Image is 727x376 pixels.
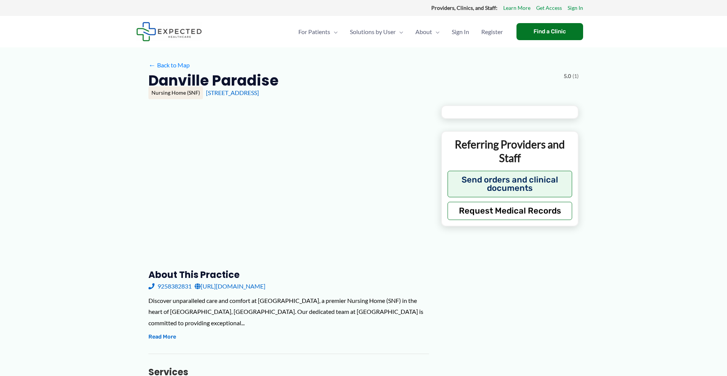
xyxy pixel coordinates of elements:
span: Menu Toggle [432,19,440,45]
a: [URL][DOMAIN_NAME] [195,281,265,292]
button: Send orders and clinical documents [448,171,572,197]
a: [STREET_ADDRESS] [206,89,259,96]
span: Solutions by User [350,19,396,45]
button: Request Medical Records [448,202,572,220]
a: Solutions by UserMenu Toggle [344,19,409,45]
a: Find a Clinic [516,23,583,40]
h3: About this practice [148,269,429,281]
a: Sign In [446,19,475,45]
a: Sign In [568,3,583,13]
div: Nursing Home (SNF) [148,86,203,99]
span: Menu Toggle [330,19,338,45]
a: For PatientsMenu Toggle [292,19,344,45]
span: ← [148,61,156,69]
a: ←Back to Map [148,59,190,71]
div: Discover unparalleled care and comfort at [GEOGRAPHIC_DATA], a premier Nursing Home (SNF) in the ... [148,295,429,329]
img: Expected Healthcare Logo - side, dark font, small [136,22,202,41]
a: AboutMenu Toggle [409,19,446,45]
span: Register [481,19,503,45]
a: 9258382831 [148,281,192,292]
span: Menu Toggle [396,19,403,45]
span: About [415,19,432,45]
a: Get Access [536,3,562,13]
nav: Primary Site Navigation [292,19,509,45]
button: Read More [148,332,176,342]
span: (1) [573,71,579,81]
a: Register [475,19,509,45]
a: Learn More [503,3,530,13]
span: 5.0 [564,71,571,81]
h2: Danville Paradise [148,71,279,90]
p: Referring Providers and Staff [448,137,572,165]
span: For Patients [298,19,330,45]
strong: Providers, Clinics, and Staff: [431,5,498,11]
span: Sign In [452,19,469,45]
